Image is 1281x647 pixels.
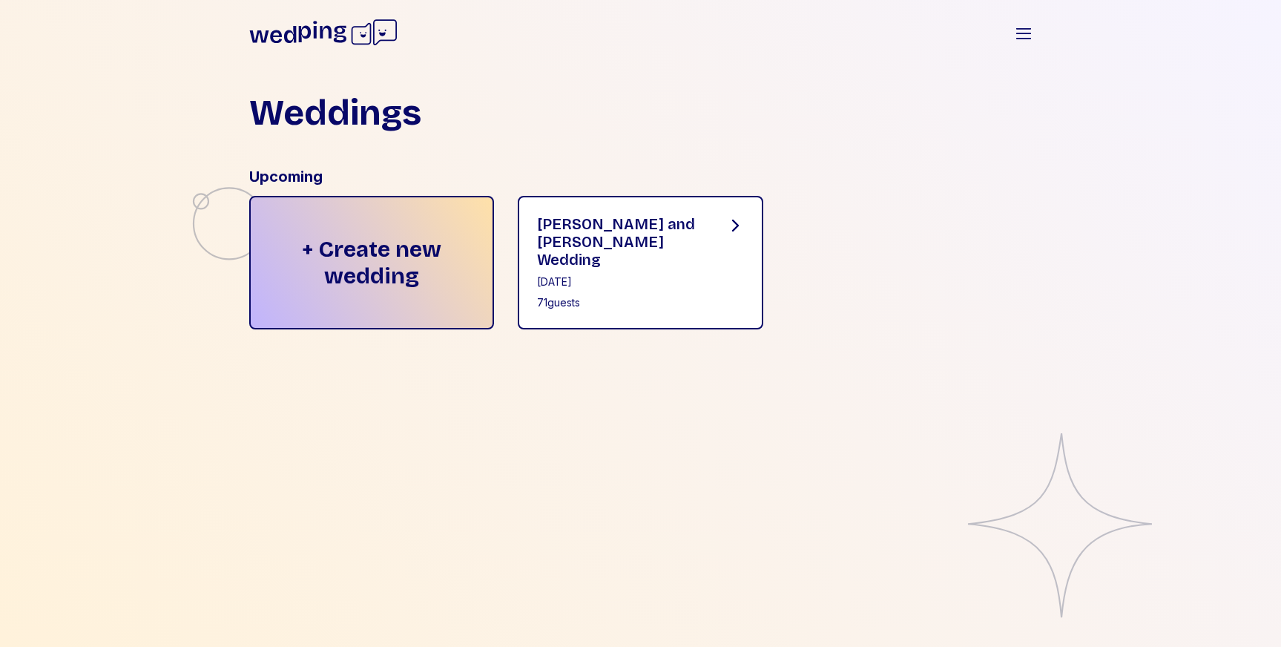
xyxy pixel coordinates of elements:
[249,196,495,329] div: + Create new wedding
[537,275,702,289] div: [DATE]
[249,166,1033,187] div: Upcoming
[249,95,421,131] h1: Weddings
[537,295,702,310] div: 71 guests
[537,215,702,269] div: [PERSON_NAME] and [PERSON_NAME] Wedding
